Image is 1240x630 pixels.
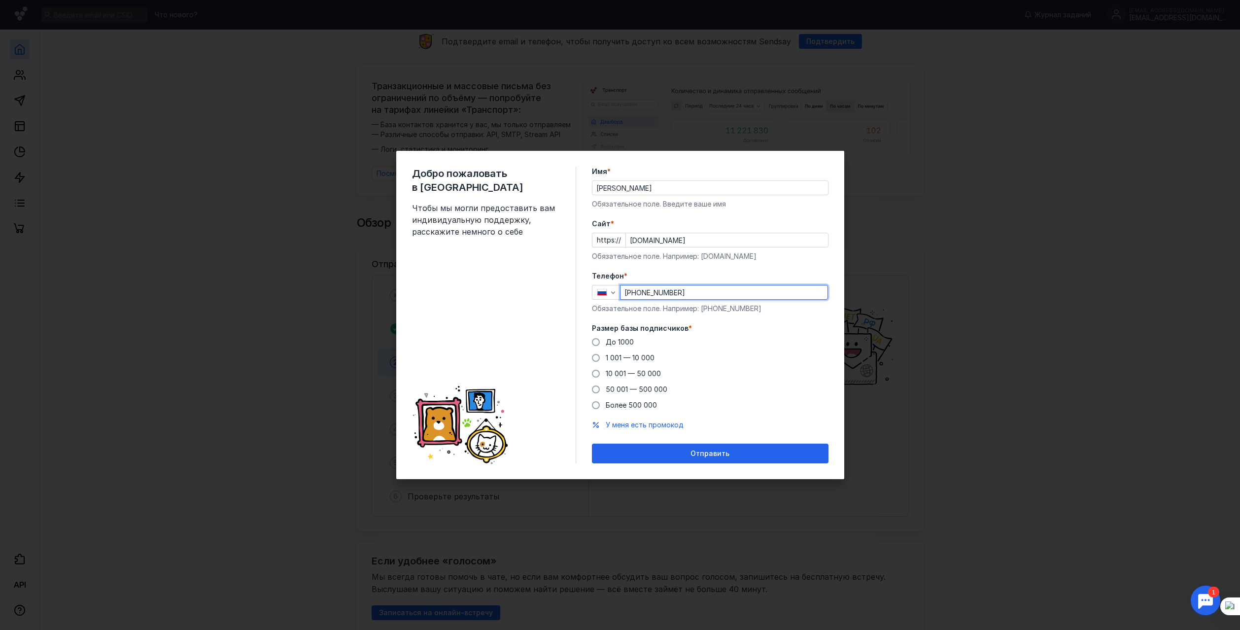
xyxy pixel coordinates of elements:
[22,6,34,17] div: 1
[606,420,684,429] span: У меня есть промокод
[606,385,667,393] span: 50 001 — 500 000
[412,167,560,194] span: Добро пожаловать в [GEOGRAPHIC_DATA]
[606,338,634,346] span: До 1000
[592,219,611,229] span: Cайт
[592,251,828,261] div: Обязательное поле. Например: [DOMAIN_NAME]
[606,401,657,409] span: Более 500 000
[592,199,828,209] div: Обязательное поле. Введите ваше имя
[592,271,624,281] span: Телефон
[412,202,560,238] span: Чтобы мы могли предоставить вам индивидуальную поддержку, расскажите немного о себе
[592,323,689,333] span: Размер базы подписчиков
[606,369,661,378] span: 10 001 — 50 000
[606,420,684,430] button: У меня есть промокод
[592,304,828,314] div: Обязательное поле. Например: [PHONE_NUMBER]
[592,444,828,463] button: Отправить
[606,353,654,362] span: 1 001 — 10 000
[592,167,607,176] span: Имя
[690,450,729,458] span: Отправить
